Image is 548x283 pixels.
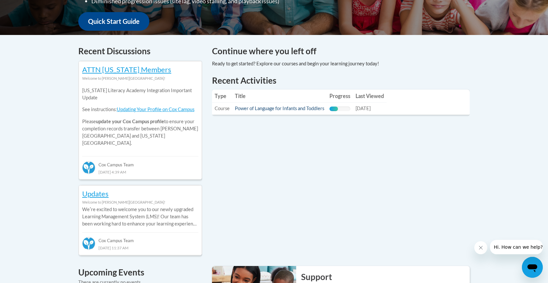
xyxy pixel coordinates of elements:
a: Updating Your Profile on Cox Campus [117,107,194,112]
h2: Support [301,271,470,283]
img: Cox Campus Team [82,161,95,174]
p: Weʹre excited to welcome you to our newly upgraded Learning Management System (LMS)! Our team has... [82,206,198,227]
div: Progress, % [329,107,338,111]
th: Type [212,90,232,103]
span: Course [215,106,230,111]
a: Quick Start Guide [78,12,149,31]
a: Updates [82,189,109,198]
p: See instructions: [82,106,198,113]
iframe: Close message [474,241,487,254]
p: [US_STATE] Literacy Academy Integration Important Update [82,87,198,101]
div: Welcome to [PERSON_NAME][GEOGRAPHIC_DATA]! [82,75,198,82]
th: Progress [327,90,353,103]
div: [DATE] 11:37 AM [82,244,198,251]
th: Last Viewed [353,90,387,103]
a: Power of Language for Infants and Toddlers [235,106,324,111]
iframe: Message from company [490,240,543,254]
div: Please to ensure your completion records transfer between [PERSON_NAME][GEOGRAPHIC_DATA] and [US_... [82,82,198,152]
a: ATTN [US_STATE] Members [82,65,171,74]
img: Cox Campus Team [82,237,95,250]
h4: Recent Discussions [78,45,202,58]
h1: Recent Activities [212,75,470,86]
div: [DATE] 4:39 AM [82,168,198,175]
div: Cox Campus Team [82,232,198,244]
div: Welcome to [PERSON_NAME][GEOGRAPHIC_DATA]! [82,199,198,206]
th: Title [232,90,327,103]
iframe: Button to launch messaging window [522,257,543,278]
h4: Upcoming Events [78,266,202,279]
b: update your Cox Campus profile [96,119,164,124]
span: [DATE] [356,106,371,111]
div: Cox Campus Team [82,156,198,168]
h4: Continue where you left off [212,45,470,58]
